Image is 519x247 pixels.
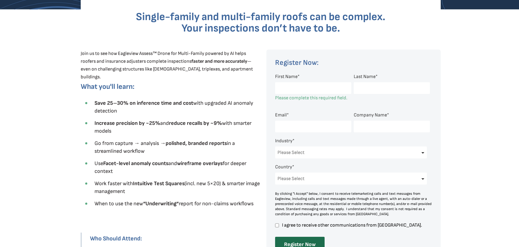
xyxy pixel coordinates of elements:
[143,200,179,207] strong: “Underwriting”
[94,140,235,154] span: Go from capture → analysis → in a streamlined workflow
[275,95,347,101] label: Please complete this required field.
[275,112,287,118] span: Email
[275,223,279,228] input: I agree to receive other communications from [GEOGRAPHIC_DATA].
[103,160,168,167] strong: Facet-level anomaly counts
[354,74,376,80] span: Last Name
[81,51,253,80] span: Join us to see how Eagleview Assess™ Drone for Multi-Family powered by AI helps roofers and insur...
[94,200,253,207] span: When to use the new report for non-claims workflows
[275,191,432,217] div: By clicking "I Accept" below, I consent to receive telemarketing calls and text messages from Eag...
[354,112,387,118] span: Company Name
[275,58,319,67] span: Register Now:
[133,180,184,187] strong: Intuitive Test Squares
[136,11,385,23] span: Single-family and multi-family roofs can be complex.
[94,100,193,106] strong: Save 25–30% on inference time and cost
[90,235,142,242] strong: Who Should Attend:
[281,223,430,228] span: I agree to receive other communications from [GEOGRAPHIC_DATA].
[275,164,292,170] span: Country
[275,138,292,144] span: Industry
[94,100,253,114] span: with upgraded AI anomaly detection
[275,74,298,80] span: First Name
[166,140,227,146] strong: polished, branded reports
[94,180,260,194] span: Work faster with (incl. new 5×20) & smarter image management
[181,22,340,35] span: Your inspections don’t have to be.
[94,160,246,174] span: Use and for deeper context
[169,120,222,126] strong: reduce recalls by ~9%
[94,120,160,126] strong: Increase precision by ~25%
[191,59,247,64] strong: faster and more accurately
[177,160,223,167] strong: wireframe overlays
[94,120,251,134] span: and with smarter models
[81,82,134,91] span: What you'll learn:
